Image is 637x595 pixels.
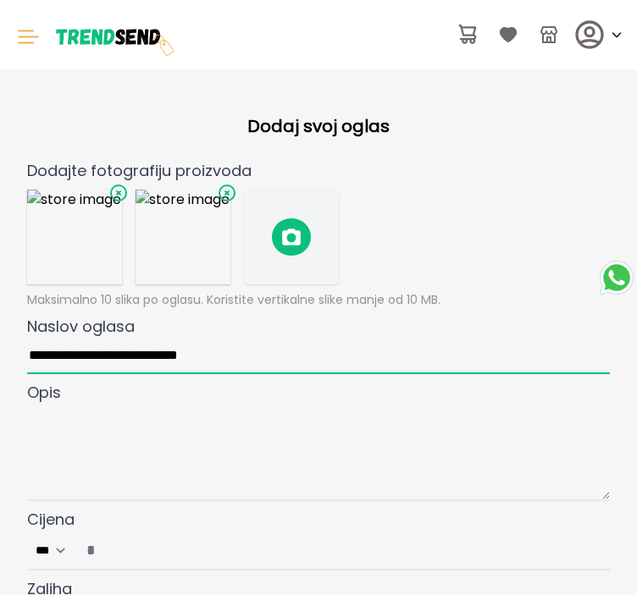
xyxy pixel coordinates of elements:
[27,509,75,530] span: Cijena
[27,160,252,181] span: Dodajte fotografiju proizvoda
[29,538,76,562] select: Cijena
[41,113,596,139] h2: Dodaj svoj oglas
[27,316,135,337] span: Naslov oglasa
[27,382,61,403] span: Opis
[27,339,610,374] input: Naslov oglasa
[136,190,230,284] img: store image
[27,291,610,308] p: Maksimalno 10 slika po oglasu. Koristite vertikalne slike manje od 10 MB.
[76,532,608,569] input: Cijena
[27,190,122,284] img: store image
